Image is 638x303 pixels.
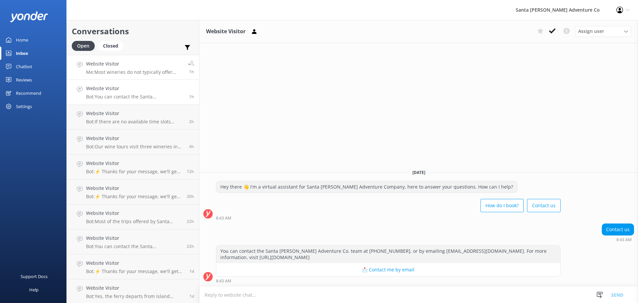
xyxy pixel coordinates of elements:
[86,119,184,125] p: Bot: If there are no available time slots showing online for March/April, the trip is likely full...
[86,293,184,299] p: Bot: Yes, the ferry departs from Island Packers in the [GEOGRAPHIC_DATA]. The address is [STREET_...
[67,105,199,130] a: Website VisitorBot:If there are no available time slots showing online for March/April, the trip ...
[86,284,184,292] h4: Website Visitor
[86,268,184,274] p: Bot: ⚡ Thanks for your message, we'll get back to you as soon as we can. You're also welcome to k...
[216,216,561,220] div: Oct 13 2025 08:43am (UTC -07:00) America/Tijuana
[187,194,194,199] span: Oct 12 2025 01:35pm (UTC -07:00) America/Tijuana
[86,185,182,192] h4: Website Visitor
[67,254,199,279] a: Website VisitorBot:⚡ Thanks for your message, we'll get back to you as soon as we can. You're als...
[67,180,199,205] a: Website VisitorBot:⚡ Thanks for your message, we'll get back to you as soon as we can. You're als...
[86,243,182,249] p: Bot: You can contact the Santa [PERSON_NAME] Adventure Co. team at [PHONE_NUMBER], or by emailing...
[86,234,182,242] h4: Website Visitor
[189,268,194,274] span: Oct 12 2025 09:42am (UTC -07:00) America/Tijuana
[602,224,634,235] div: Contact us
[189,144,194,149] span: Oct 13 2025 06:06am (UTC -07:00) America/Tijuana
[575,26,631,37] div: Assign User
[29,283,39,296] div: Help
[187,243,194,249] span: Oct 12 2025 11:57am (UTC -07:00) America/Tijuana
[67,130,199,155] a: Website VisitorBot:Our wine tours visit three wineries in [GEOGRAPHIC_DATA][PERSON_NAME], but we ...
[16,73,32,86] div: Reviews
[98,41,123,51] div: Closed
[86,94,184,100] p: Bot: You can contact the Santa [PERSON_NAME] Adventure Co. team at [PHONE_NUMBER], or by emailing...
[86,85,184,92] h4: Website Visitor
[16,33,28,47] div: Home
[67,80,199,105] a: Website VisitorBot:You can contact the Santa [PERSON_NAME] Adventure Co. team at [PHONE_NUMBER], ...
[216,181,517,193] div: Hey there 👋 I'm a virtual assistant for Santa [PERSON_NAME] Adventure Company, here to answer you...
[86,219,182,225] p: Bot: Most of the trips offered by Santa [PERSON_NAME] Adventure Company are suitable for beginner...
[72,42,98,49] a: Open
[86,194,182,200] p: Bot: ⚡ Thanks for your message, we'll get back to you as soon as we can. You're also welcome to k...
[216,245,560,263] div: You can contact the Santa [PERSON_NAME] Adventure Co. team at [PHONE_NUMBER], or by emailing [EMA...
[16,86,41,100] div: Recommend
[16,47,28,60] div: Inbox
[72,41,95,51] div: Open
[216,279,231,283] strong: 8:43 AM
[86,135,184,142] h4: Website Visitor
[216,216,231,220] strong: 8:43 AM
[527,199,561,212] button: Contact us
[98,42,127,49] a: Closed
[86,144,184,150] p: Bot: Our wine tours visit three wineries in [GEOGRAPHIC_DATA][PERSON_NAME], but we can't guarante...
[189,69,194,75] span: Oct 13 2025 09:14am (UTC -07:00) America/Tijuana
[216,278,561,283] div: Oct 13 2025 08:43am (UTC -07:00) America/Tijuana
[86,69,183,75] p: Me: Most wineries do not typically offer behind the scenes wine tours for standard 90 minute tast...
[67,229,199,254] a: Website VisitorBot:You can contact the Santa [PERSON_NAME] Adventure Co. team at [PHONE_NUMBER], ...
[67,205,199,229] a: Website VisitorBot:Most of the trips offered by Santa [PERSON_NAME] Adventure Company are suitabl...
[189,119,194,124] span: Oct 13 2025 07:29am (UTC -07:00) America/Tijuana
[86,210,182,217] h4: Website Visitor
[578,28,604,35] span: Assign user
[616,238,632,242] strong: 8:43 AM
[10,11,48,22] img: yonder-white-logo.png
[480,199,524,212] button: How do I book?
[86,60,183,68] h4: Website Visitor
[408,170,429,175] span: [DATE]
[206,27,246,36] h3: Website Visitor
[16,60,32,73] div: Chatbot
[86,110,184,117] h4: Website Visitor
[189,94,194,99] span: Oct 13 2025 08:43am (UTC -07:00) America/Tijuana
[86,169,182,175] p: Bot: ⚡ Thanks for your message, we'll get back to you as soon as we can. You're also welcome to k...
[72,25,194,38] h2: Conversations
[187,219,194,224] span: Oct 12 2025 12:04pm (UTC -07:00) America/Tijuana
[86,160,182,167] h4: Website Visitor
[21,270,48,283] div: Support Docs
[16,100,32,113] div: Settings
[67,155,199,180] a: Website VisitorBot:⚡ Thanks for your message, we'll get back to you as soon as we can. You're als...
[216,263,560,276] button: 📩 Contact me by email
[67,55,199,80] a: Website VisitorMe:Most wineries do not typically offer behind the scenes wine tours for standard ...
[189,293,194,299] span: Oct 12 2025 08:16am (UTC -07:00) America/Tijuana
[187,169,194,174] span: Oct 12 2025 09:53pm (UTC -07:00) America/Tijuana
[602,237,634,242] div: Oct 13 2025 08:43am (UTC -07:00) America/Tijuana
[86,259,184,267] h4: Website Visitor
